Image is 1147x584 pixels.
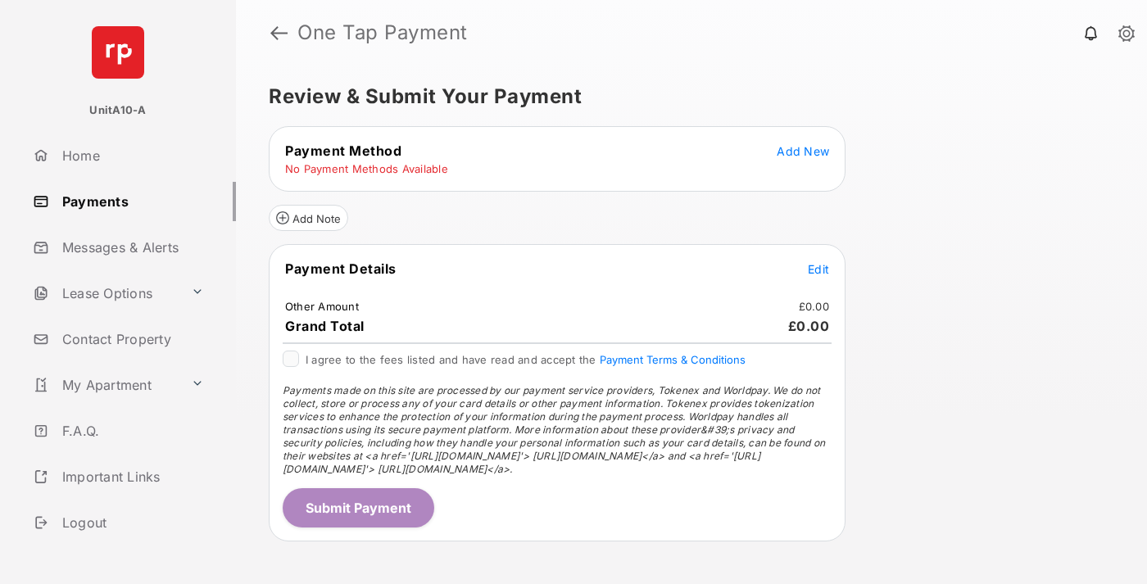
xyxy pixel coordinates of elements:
[269,205,348,231] button: Add Note
[26,228,236,267] a: Messages & Alerts
[808,262,829,276] span: Edit
[92,26,144,79] img: svg+xml;base64,PHN2ZyB4bWxucz0iaHR0cDovL3d3dy53My5vcmcvMjAwMC9zdmciIHdpZHRoPSI2NCIgaGVpZ2h0PSI2NC...
[26,136,236,175] a: Home
[788,318,830,334] span: £0.00
[284,161,449,176] td: No Payment Methods Available
[798,299,830,314] td: £0.00
[306,353,746,366] span: I agree to the fees listed and have read and accept the
[777,144,829,158] span: Add New
[285,260,397,277] span: Payment Details
[89,102,146,119] p: UnitA10-A
[26,457,211,496] a: Important Links
[26,365,184,405] a: My Apartment
[283,384,825,475] span: Payments made on this site are processed by our payment service providers, Tokenex and Worldpay. ...
[26,274,184,313] a: Lease Options
[285,143,401,159] span: Payment Method
[26,503,236,542] a: Logout
[600,353,746,366] button: I agree to the fees listed and have read and accept the
[777,143,829,159] button: Add New
[26,319,236,359] a: Contact Property
[808,260,829,277] button: Edit
[26,182,236,221] a: Payments
[284,299,360,314] td: Other Amount
[283,488,434,527] button: Submit Payment
[26,411,236,450] a: F.A.Q.
[297,23,468,43] strong: One Tap Payment
[285,318,365,334] span: Grand Total
[269,87,1101,106] h5: Review & Submit Your Payment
